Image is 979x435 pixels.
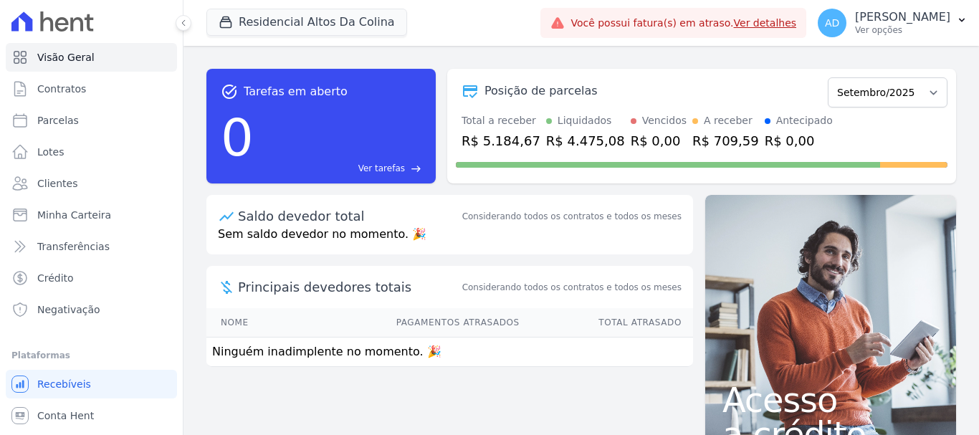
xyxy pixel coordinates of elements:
span: task_alt [221,83,238,100]
div: A receber [704,113,753,128]
a: Contratos [6,75,177,103]
th: Total Atrasado [520,308,693,338]
a: Clientes [6,169,177,198]
a: Lotes [6,138,177,166]
span: east [411,163,421,174]
p: Ver opções [855,24,950,36]
div: Posição de parcelas [484,82,598,100]
p: [PERSON_NAME] [855,10,950,24]
span: Você possui fatura(s) em atraso. [570,16,796,31]
span: Parcelas [37,113,79,128]
button: Residencial Altos Da Colina [206,9,407,36]
a: Crédito [6,264,177,292]
div: Antecipado [776,113,833,128]
td: Ninguém inadimplente no momento. 🎉 [206,338,693,367]
a: Negativação [6,295,177,324]
span: Recebíveis [37,377,91,391]
span: Visão Geral [37,50,95,64]
div: 0 [221,100,254,175]
a: Recebíveis [6,370,177,398]
span: Principais devedores totais [238,277,459,297]
span: Tarefas em aberto [244,83,348,100]
span: Conta Hent [37,408,94,423]
a: Minha Carteira [6,201,177,229]
div: R$ 4.475,08 [546,131,625,150]
div: R$ 5.184,67 [462,131,540,150]
span: Negativação [37,302,100,317]
a: Ver detalhes [734,17,797,29]
span: Contratos [37,82,86,96]
span: Crédito [37,271,74,285]
div: Plataformas [11,347,171,364]
a: Conta Hent [6,401,177,430]
a: Visão Geral [6,43,177,72]
a: Parcelas [6,106,177,135]
div: Saldo devedor total [238,206,459,226]
div: R$ 0,00 [765,131,833,150]
a: Ver tarefas east [259,162,421,175]
div: R$ 709,59 [692,131,759,150]
div: Vencidos [642,113,687,128]
span: Ver tarefas [358,162,405,175]
th: Pagamentos Atrasados [293,308,520,338]
span: Acesso [722,383,939,417]
div: Liquidados [558,113,612,128]
span: AD [825,18,839,28]
div: R$ 0,00 [631,131,687,150]
span: Transferências [37,239,110,254]
div: Total a receber [462,113,540,128]
span: Clientes [37,176,77,191]
p: Sem saldo devedor no momento. 🎉 [206,226,693,254]
span: Minha Carteira [37,208,111,222]
button: AD [PERSON_NAME] Ver opções [806,3,979,43]
span: Lotes [37,145,65,159]
div: Considerando todos os contratos e todos os meses [462,210,682,223]
span: Considerando todos os contratos e todos os meses [462,281,682,294]
a: Transferências [6,232,177,261]
th: Nome [206,308,293,338]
